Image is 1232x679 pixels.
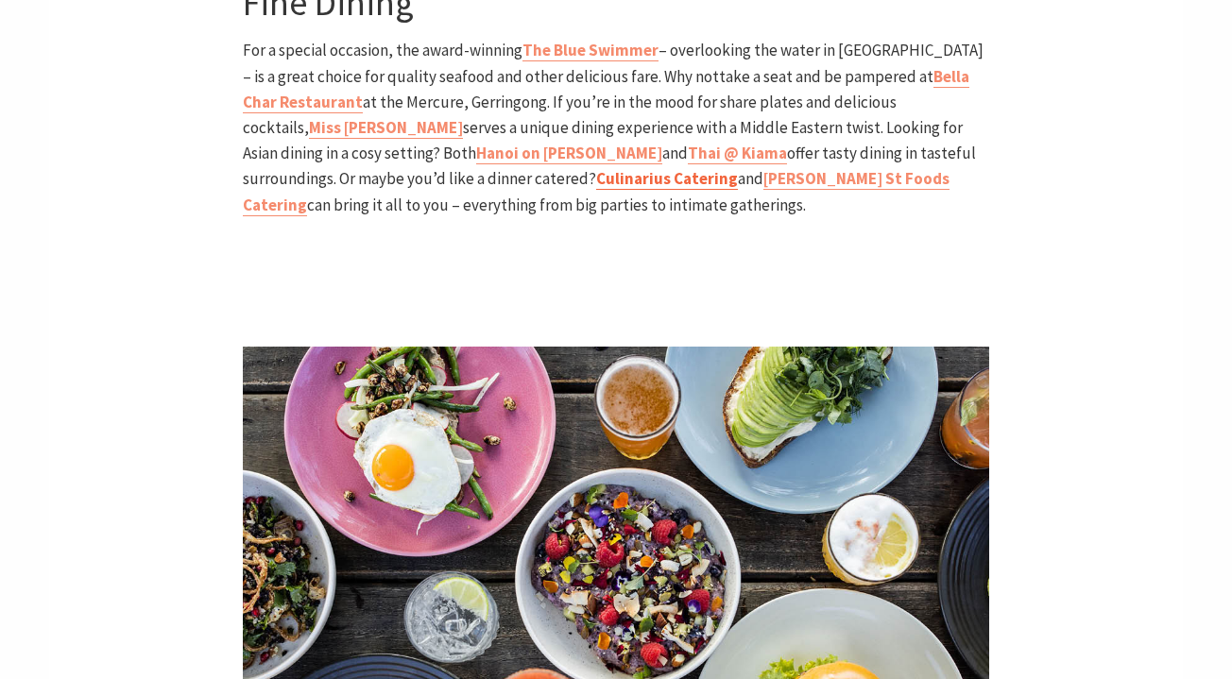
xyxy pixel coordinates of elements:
span: For a special occasion, the award-winning [243,40,522,60]
a: Hanoi on [PERSON_NAME] [476,143,662,164]
span: – overlooking the water in [GEOGRAPHIC_DATA] – is a great choice for quality seafood and other de... [243,40,984,86]
a: [PERSON_NAME] St Foods Catering [243,168,950,215]
b: Bella Char Restaurant [243,66,969,112]
a: Thai @ Kiama [688,143,787,164]
a: Miss [PERSON_NAME] [309,117,463,139]
a: Bella Char Restaurant [243,66,969,113]
b: Thai @ Kiama [688,143,787,163]
a: The Blue Swimmer [522,40,659,61]
a: Culinarius Catering [596,168,738,190]
span: at the Mercure, Gerringong. If you’re in the mood for share plates and delicious cocktails, serve... [243,92,963,163]
span: take a seat and be pampered at [719,66,933,87]
b: Hanoi on [PERSON_NAME] [476,143,662,163]
b: The Blue Swimmer [522,40,659,60]
b: Culinarius Catering [596,168,738,189]
b: [PERSON_NAME] St Foods Catering [243,168,950,214]
strong: Miss [PERSON_NAME] [309,117,463,138]
span: and [662,143,688,163]
span: can bring it all to you – everything from big parties to intimate gatherings. [307,195,806,215]
span: and [738,168,763,189]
